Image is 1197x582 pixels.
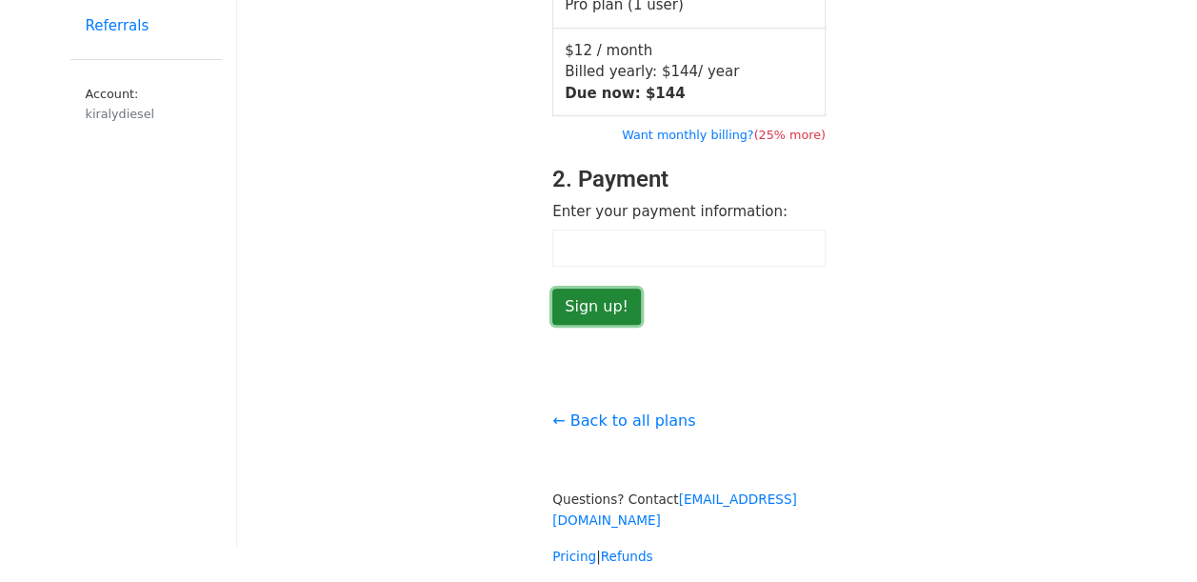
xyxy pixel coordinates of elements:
span: 144 [655,85,685,102]
a: Referrals [70,8,222,45]
iframe: Chat Widget [1102,491,1197,582]
div: kiralydiesel [86,105,207,123]
a: Want monthly billing?(25% more) [622,128,826,142]
a: Refunds [601,549,653,564]
small: Account: [86,87,207,123]
a: Pricing [552,549,596,564]
span: 144 [670,63,698,80]
h3: 2. Payment [552,166,826,193]
small: Questions? Contact [552,492,796,528]
input: Sign up! [552,289,641,325]
a: ← Back to all plans [552,411,695,430]
div: Csevegés widget [1102,491,1197,582]
span: (25% more) [753,128,825,142]
label: Enter your payment information: [552,201,788,223]
small: | [552,549,652,564]
iframe: Kártyás fizetés biztonságos beviteli kerete [563,240,815,256]
td: $12 / month Billed yearly: $ / year [553,28,826,116]
strong: Due now: $ [565,85,685,102]
a: [EMAIL_ADDRESS][DOMAIN_NAME] [552,492,796,528]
